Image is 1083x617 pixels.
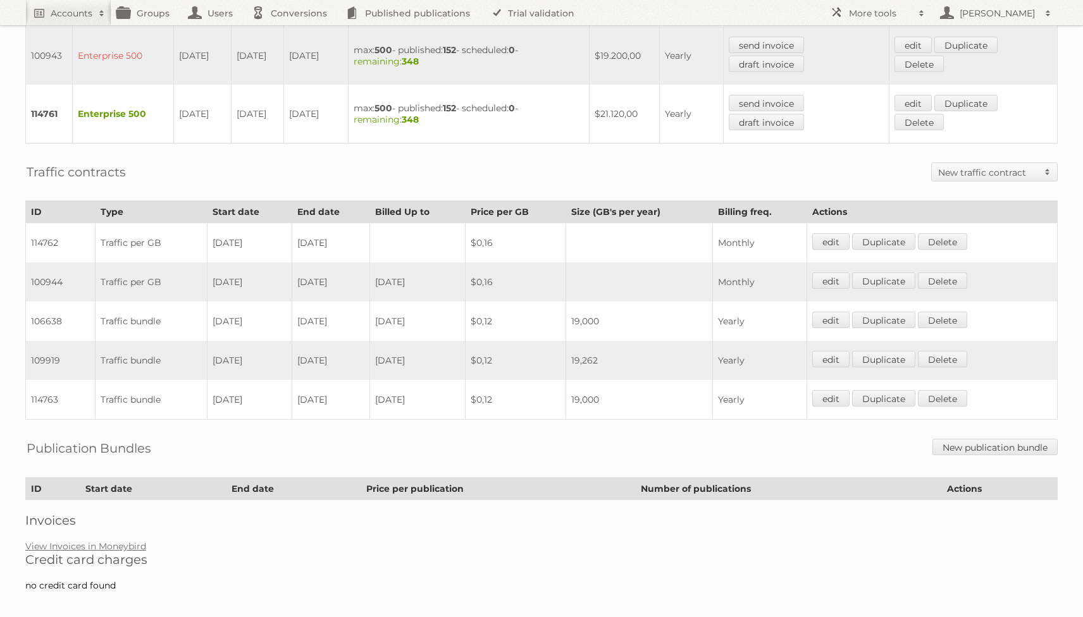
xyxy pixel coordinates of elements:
[443,44,456,56] strong: 152
[207,223,292,263] td: [DATE]
[729,95,804,111] a: send invoice
[354,56,419,67] span: remaining:
[27,439,151,458] h2: Publication Bundles
[207,380,292,420] td: [DATE]
[812,312,850,328] a: edit
[95,341,207,380] td: Traffic bundle
[712,201,807,223] th: Billing freq.
[589,85,660,144] td: $21.120,00
[25,541,146,552] a: View Invoices in Moneybird
[956,7,1039,20] h2: [PERSON_NAME]
[27,162,126,181] h2: Traffic contracts
[292,201,369,223] th: End date
[284,85,349,144] td: [DATE]
[25,513,1058,528] h2: Invoices
[226,478,361,500] th: End date
[934,37,998,53] a: Duplicate
[174,85,231,144] td: [DATE]
[207,201,292,223] th: Start date
[1038,163,1057,181] span: Toggle
[712,262,807,302] td: Monthly
[369,302,465,341] td: [DATE]
[231,85,284,144] td: [DATE]
[894,37,932,53] a: edit
[852,390,915,406] a: Duplicate
[635,478,941,500] th: Number of publications
[849,7,912,20] h2: More tools
[852,351,915,367] a: Duplicate
[894,56,944,72] a: Delete
[712,341,807,380] td: Yearly
[26,380,96,420] td: 114763
[231,27,284,85] td: [DATE]
[465,302,566,341] td: $0,12
[26,85,73,144] td: 114761
[812,272,850,289] a: edit
[918,351,967,367] a: Delete
[51,7,92,20] h2: Accounts
[465,341,566,380] td: $0,12
[174,27,231,85] td: [DATE]
[26,341,96,380] td: 109919
[26,302,96,341] td: 106638
[369,201,465,223] th: Billed Up to
[918,390,967,406] a: Delete
[207,302,292,341] td: [DATE]
[95,201,207,223] th: Type
[938,166,1038,179] h2: New traffic contract
[566,380,713,420] td: 19,000
[852,233,915,250] a: Duplicate
[402,56,419,67] strong: 348
[349,85,589,144] td: max: - published: - scheduled: -
[284,27,349,85] td: [DATE]
[660,27,724,85] td: Yearly
[73,27,174,85] td: Enterprise 500
[465,262,566,302] td: $0,16
[566,201,713,223] th: Size (GB's per year)
[292,302,369,341] td: [DATE]
[934,95,998,111] a: Duplicate
[402,114,419,125] strong: 348
[932,163,1057,181] a: New traffic contract
[292,223,369,263] td: [DATE]
[95,223,207,263] td: Traffic per GB
[369,262,465,302] td: [DATE]
[729,37,804,53] a: send invoice
[729,56,804,72] a: draft invoice
[807,201,1058,223] th: Actions
[292,380,369,420] td: [DATE]
[852,312,915,328] a: Duplicate
[712,302,807,341] td: Yearly
[465,201,566,223] th: Price per GB
[509,44,515,56] strong: 0
[465,223,566,263] td: $0,16
[354,114,419,125] span: remaining:
[566,302,713,341] td: 19,000
[712,380,807,420] td: Yearly
[369,380,465,420] td: [DATE]
[361,478,636,500] th: Price per publication
[26,223,96,263] td: 114762
[465,380,566,420] td: $0,12
[292,262,369,302] td: [DATE]
[509,102,515,114] strong: 0
[660,85,724,144] td: Yearly
[95,302,207,341] td: Traffic bundle
[812,351,850,367] a: edit
[292,341,369,380] td: [DATE]
[852,272,915,289] a: Duplicate
[349,27,589,85] td: max: - published: - scheduled: -
[80,478,226,500] th: Start date
[918,233,967,250] a: Delete
[894,95,932,111] a: edit
[26,27,73,85] td: 100943
[73,85,174,144] td: Enterprise 500
[25,552,1058,567] h2: Credit card charges
[26,201,96,223] th: ID
[95,380,207,420] td: Traffic bundle
[26,478,80,500] th: ID
[812,233,850,250] a: edit
[443,102,456,114] strong: 152
[207,262,292,302] td: [DATE]
[374,44,392,56] strong: 500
